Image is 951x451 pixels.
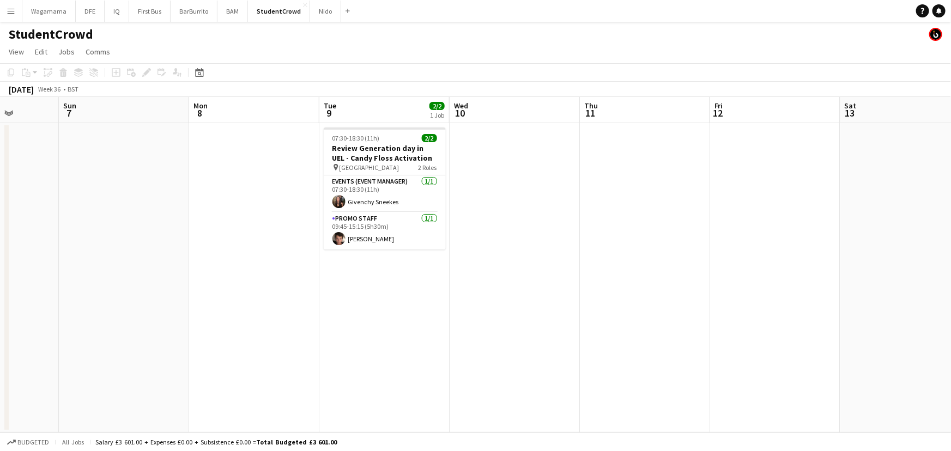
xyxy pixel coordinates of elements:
[9,84,34,95] div: [DATE]
[105,1,129,22] button: IQ
[9,47,24,57] span: View
[22,1,76,22] button: Wagamama
[4,45,28,59] a: View
[310,1,341,22] button: Nido
[86,47,110,57] span: Comms
[76,1,105,22] button: DFE
[171,1,217,22] button: BarBurrito
[68,85,78,93] div: BST
[248,1,310,22] button: StudentCrowd
[31,45,52,59] a: Edit
[60,438,86,446] span: All jobs
[54,45,79,59] a: Jobs
[95,438,337,446] div: Salary £3 601.00 + Expenses £0.00 + Subsistence £0.00 =
[129,1,171,22] button: First Bus
[81,45,114,59] a: Comms
[929,28,942,41] app-user-avatar: Tim Bodenham
[256,438,337,446] span: Total Budgeted £3 601.00
[35,47,47,57] span: Edit
[17,438,49,446] span: Budgeted
[217,1,248,22] button: BAM
[36,85,63,93] span: Week 36
[5,436,51,448] button: Budgeted
[9,26,93,42] h1: StudentCrowd
[58,47,75,57] span: Jobs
